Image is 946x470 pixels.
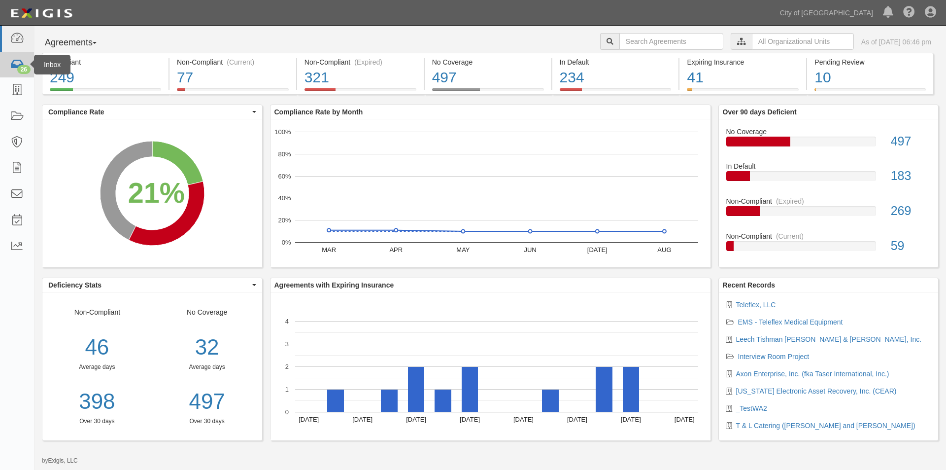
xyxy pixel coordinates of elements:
a: No Coverage497 [726,127,931,162]
a: Exigis, LLC [48,457,78,464]
input: All Organizational Units [752,33,854,50]
text: 0% [281,239,291,246]
a: Non-Compliant(Current)77 [169,88,296,96]
div: Non-Compliant [719,196,939,206]
a: Pending Review10 [807,88,934,96]
button: Agreements [42,33,116,53]
a: _TestWA2 [736,404,767,412]
b: Agreements with Expiring Insurance [274,281,394,289]
div: Inbox [34,55,70,74]
a: In Default234 [552,88,679,96]
div: (Expired) [776,196,804,206]
div: 183 [883,167,938,185]
div: In Default [719,161,939,171]
svg: A chart. [270,292,710,440]
div: Non-Compliant (Expired) [304,57,416,67]
text: [DATE] [674,416,694,423]
div: 321 [304,67,416,88]
div: 32 [160,332,255,363]
a: Expiring Insurance41 [679,88,806,96]
div: Non-Compliant [42,307,152,426]
text: AUG [657,246,671,253]
text: 40% [278,194,291,202]
a: T & L Catering ([PERSON_NAME] and [PERSON_NAME]) [736,422,915,430]
div: (Expired) [354,57,382,67]
div: 21% [128,173,185,213]
text: [DATE] [299,416,319,423]
div: 26 [17,65,31,74]
a: No Coverage497 [425,88,551,96]
div: 59 [883,237,938,255]
a: Teleflex, LLC [736,301,776,309]
div: Average days [42,363,152,371]
text: 20% [278,217,291,224]
text: MAY [456,246,470,253]
div: As of [DATE] 06:46 pm [861,37,931,47]
span: Compliance Rate [48,107,250,117]
div: No Coverage [152,307,262,426]
div: (Current) [776,231,804,241]
svg: A chart. [42,119,262,267]
div: Over 30 days [160,417,255,426]
text: 2 [285,363,288,370]
span: Deficiency Stats [48,280,250,290]
input: Search Agreements [619,33,723,50]
div: 269 [883,202,938,220]
div: 41 [687,67,799,88]
a: Non-Compliant(Current)59 [726,231,931,259]
div: 10 [814,67,926,88]
a: City of [GEOGRAPHIC_DATA] [775,3,878,23]
div: 249 [50,67,161,88]
div: In Default [560,57,672,67]
div: No Coverage [719,127,939,137]
text: 4 [285,318,288,325]
text: 60% [278,172,291,180]
small: by [42,457,78,465]
b: Over 90 days Deficient [723,108,797,116]
a: Axon Enterprise, Inc. (fka Taser International, Inc.) [736,370,889,378]
b: Compliance Rate by Month [274,108,363,116]
div: 234 [560,67,672,88]
div: (Current) [227,57,254,67]
div: Pending Review [814,57,926,67]
div: Over 30 days [42,417,152,426]
a: [US_STATE] Electronic Asset Recovery, Inc. (CEAR) [736,387,897,395]
text: MAR [322,246,336,253]
text: [DATE] [620,416,641,423]
div: Average days [160,363,255,371]
b: Recent Records [723,281,776,289]
i: Help Center - Complianz [903,7,915,19]
text: [DATE] [460,416,480,423]
a: Interview Room Project [738,353,810,361]
text: [DATE] [406,416,426,423]
a: Compliant249 [42,88,169,96]
div: 77 [177,67,289,88]
text: [DATE] [513,416,533,423]
img: logo-5460c22ac91f19d4615b14bd174203de0afe785f0fc80cf4dbbc73dc1793850b.png [7,4,75,22]
text: 0 [285,408,288,416]
text: [DATE] [587,246,607,253]
text: [DATE] [567,416,587,423]
a: 398 [42,386,152,417]
text: 80% [278,150,291,158]
div: 46 [42,332,152,363]
a: Non-Compliant(Expired)269 [726,196,931,231]
text: APR [389,246,403,253]
text: JUN [524,246,536,253]
div: Compliant [50,57,161,67]
div: 497 [432,67,544,88]
button: Compliance Rate [42,105,262,119]
div: Non-Compliant [719,231,939,241]
a: In Default183 [726,161,931,196]
div: Expiring Insurance [687,57,799,67]
button: Deficiency Stats [42,278,262,292]
text: 100% [274,128,291,136]
a: Non-Compliant(Expired)321 [297,88,424,96]
a: 497 [160,386,255,417]
div: No Coverage [432,57,544,67]
text: 1 [285,386,288,393]
div: 497 [883,133,938,150]
div: Non-Compliant (Current) [177,57,289,67]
